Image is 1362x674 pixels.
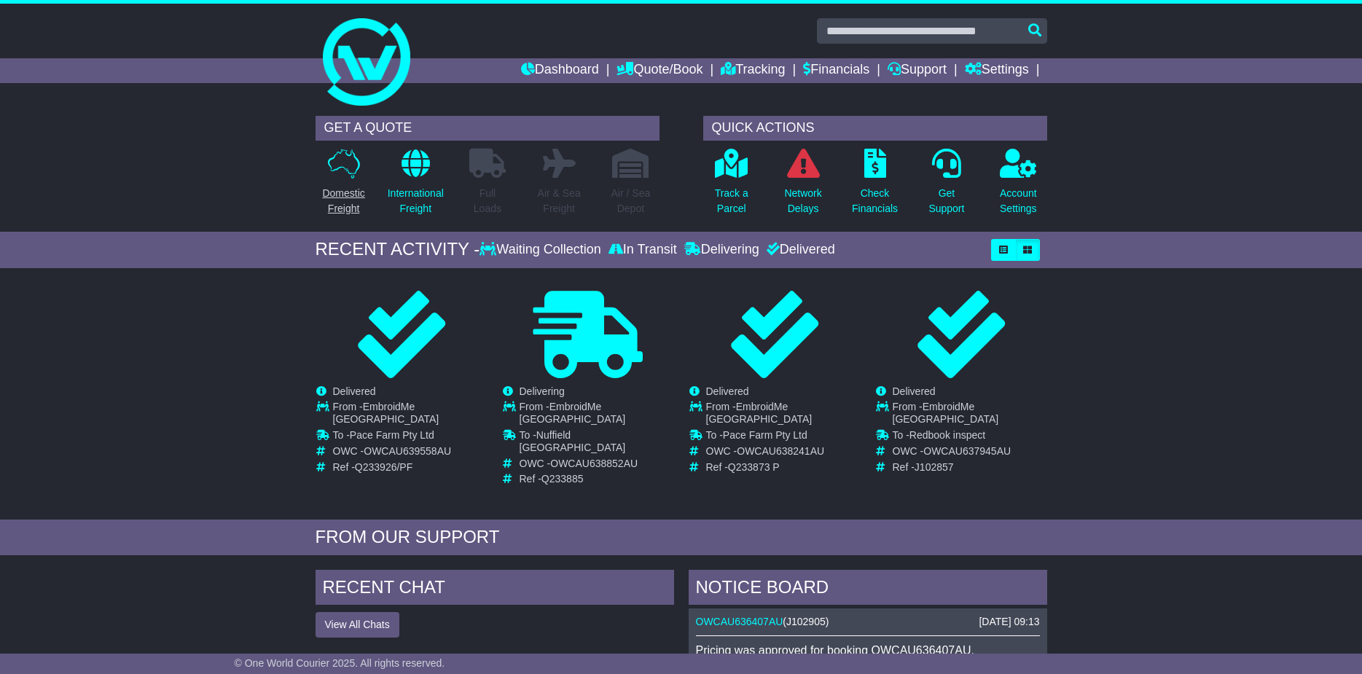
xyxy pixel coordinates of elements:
[235,657,445,669] span: © One World Courier 2025. All rights reserved.
[786,616,826,627] span: J102905
[520,473,673,485] td: Ref -
[706,461,860,474] td: Ref -
[689,570,1047,609] div: NOTICE BOARD
[617,58,702,83] a: Quote/Book
[703,116,1047,141] div: QUICK ACTIONS
[333,385,376,397] span: Delivered
[541,473,584,485] span: Q233885
[681,242,763,258] div: Delivering
[893,385,936,397] span: Delivered
[706,385,749,397] span: Delivered
[928,186,964,216] p: Get Support
[322,186,364,216] p: Domestic Freight
[763,242,835,258] div: Delivered
[706,401,860,429] td: From -
[355,461,412,473] span: Q233926/PF
[333,429,487,445] td: To -
[728,461,780,473] span: Q233873 P
[520,429,673,458] td: To -
[316,570,674,609] div: RECENT CHAT
[803,58,869,83] a: Financials
[521,58,599,83] a: Dashboard
[1000,186,1037,216] p: Account Settings
[316,239,480,260] div: RECENT ACTIVITY -
[909,429,985,441] span: Redbook inspect
[316,612,399,638] button: View All Chats
[979,616,1039,628] div: [DATE] 09:13
[520,458,673,474] td: OWC -
[893,429,1046,445] td: To -
[333,401,439,425] span: EmbroidMe [GEOGRAPHIC_DATA]
[316,527,1047,548] div: FROM OUR SUPPORT
[333,461,487,474] td: Ref -
[696,616,783,627] a: OWCAU636407AU
[706,401,813,425] span: EmbroidMe [GEOGRAPHIC_DATA]
[923,445,1011,457] span: OWCAU637945AU
[696,643,1040,657] p: Pricing was approved for booking OWCAU636407AU.
[520,385,565,397] span: Delivering
[965,58,1029,83] a: Settings
[893,445,1046,461] td: OWC -
[723,429,807,441] span: Pace Farm Pty Ltd
[550,458,638,469] span: OWCAU638852AU
[915,461,954,473] span: J102857
[706,429,860,445] td: To -
[520,429,626,453] span: Nuffield [GEOGRAPHIC_DATA]
[851,148,899,224] a: CheckFinancials
[999,148,1038,224] a: AccountSettings
[321,148,365,224] a: DomesticFreight
[721,58,785,83] a: Tracking
[520,401,626,425] span: EmbroidMe [GEOGRAPHIC_DATA]
[520,401,673,429] td: From -
[893,401,999,425] span: EmbroidMe [GEOGRAPHIC_DATA]
[784,186,821,216] p: Network Delays
[696,616,1040,628] div: ( )
[350,429,434,441] span: Pace Farm Pty Ltd
[364,445,451,457] span: OWCAU639558AU
[783,148,822,224] a: NetworkDelays
[852,186,898,216] p: Check Financials
[387,148,445,224] a: InternationalFreight
[469,186,506,216] p: Full Loads
[480,242,604,258] div: Waiting Collection
[333,445,487,461] td: OWC -
[333,401,487,429] td: From -
[316,116,660,141] div: GET A QUOTE
[538,186,581,216] p: Air & Sea Freight
[715,186,748,216] p: Track a Parcel
[893,401,1046,429] td: From -
[888,58,947,83] a: Support
[605,242,681,258] div: In Transit
[611,186,651,216] p: Air / Sea Depot
[893,461,1046,474] td: Ref -
[714,148,749,224] a: Track aParcel
[928,148,965,224] a: GetSupport
[706,445,860,461] td: OWC -
[737,445,824,457] span: OWCAU638241AU
[388,186,444,216] p: International Freight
